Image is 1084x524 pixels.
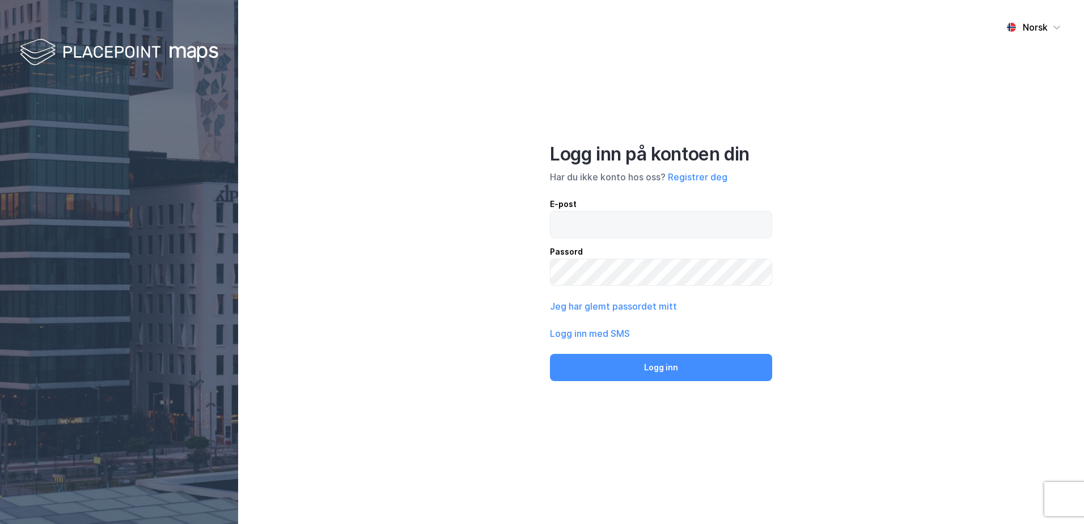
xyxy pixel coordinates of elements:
[550,245,772,259] div: Passord
[550,299,677,313] button: Jeg har glemt passordet mitt
[20,36,218,70] img: logo-white.f07954bde2210d2a523dddb988cd2aa7.svg
[550,197,772,211] div: E-post
[550,170,772,184] div: Har du ikke konto hos oss?
[1027,470,1084,524] iframe: Chat Widget
[550,354,772,381] button: Logg inn
[550,327,630,340] button: Logg inn med SMS
[668,170,727,184] button: Registrer deg
[550,143,772,166] div: Logg inn på kontoen din
[1023,20,1048,34] div: Norsk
